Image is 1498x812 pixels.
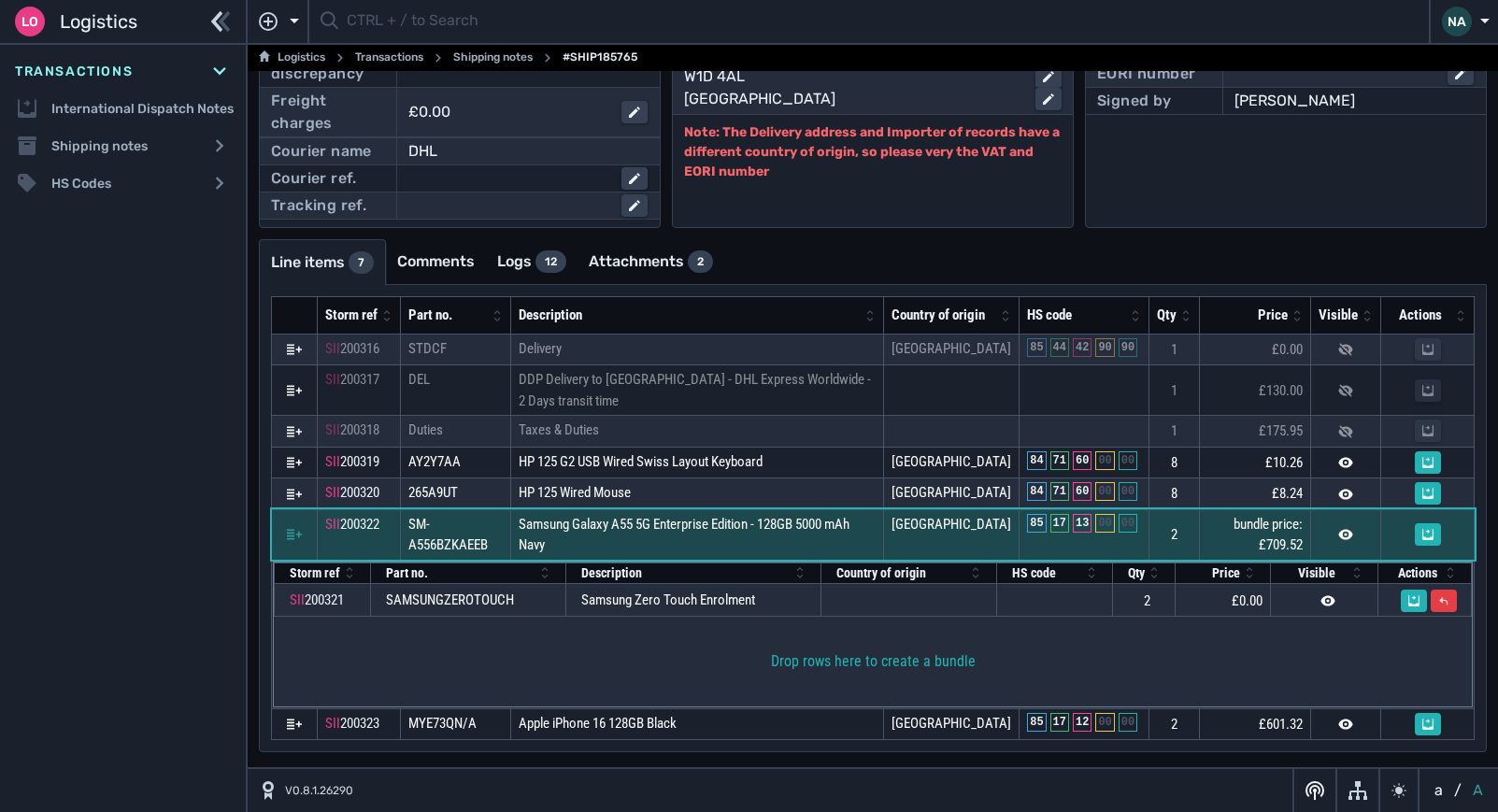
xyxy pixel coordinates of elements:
div: 17 [1050,514,1069,533]
div: £0.00 [408,101,606,123]
p: Note: The Delivery address and Importer of records have a different country of origin, so please ... [684,122,1062,181]
div: 13 [1073,514,1091,533]
div: DHL [408,140,648,163]
span: 200322 [340,516,379,533]
div: 84 [1027,451,1046,470]
div: Country of origin [892,305,996,326]
div: Tracking ref. [271,194,366,217]
div: 2 [688,250,713,273]
span: SII [325,484,340,501]
div: 42 [1073,338,1091,357]
span: SII [325,516,340,533]
div: 00 [1119,713,1137,732]
div: Country of origin [836,563,965,583]
span: / [1454,779,1462,802]
span: £0.00 [1232,592,1263,609]
span: [GEOGRAPHIC_DATA] [892,715,1011,732]
div: 90 [1119,338,1137,357]
a: Logs12 [486,239,578,284]
div: W1D 4AL [684,65,1020,88]
div: Actions [1389,305,1451,326]
span: SM-A556BZKAEEB [408,516,488,554]
span: Samsung Galaxy A55 5G Enterprise Edition - 128GB 5000 mAh Navy [519,516,849,554]
span: [GEOGRAPHIC_DATA] [892,340,1011,357]
div: 00 [1095,713,1114,732]
span: 8 [1171,454,1177,471]
div: Storm ref [325,305,378,326]
span: £10.26 [1265,454,1303,471]
div: 12 [1073,713,1091,732]
button: a [1431,779,1447,802]
span: 8 [1171,485,1177,502]
div: HS code [1027,305,1126,326]
span: [GEOGRAPHIC_DATA] [892,516,1011,533]
div: 00 [1119,482,1137,501]
span: SII [325,421,340,438]
div: Visible [1286,563,1348,583]
div: Storm ref [290,563,340,583]
a: Transactions [355,47,423,69]
span: 200320 [340,484,379,501]
span: 200323 [340,715,379,732]
div: 17 [1050,713,1069,732]
span: 1 [1171,341,1177,358]
span: 200319 [340,453,379,470]
div: Qty [1128,563,1145,583]
span: SII [325,340,340,357]
div: HS code [1012,563,1082,583]
div: 00 [1119,514,1137,533]
div: Signed by [1097,90,1172,112]
div: 12 [535,250,566,273]
span: 1 [1171,422,1177,439]
span: £601.32 [1259,716,1303,733]
button: A [1469,779,1487,802]
div: 90 [1095,338,1114,357]
a: Logistics [259,47,325,69]
span: Transactions [15,62,133,81]
span: HP 125 Wired Mouse [519,484,631,501]
span: SII [290,591,305,608]
a: Shipping notes [453,47,533,69]
div: 00 [1095,514,1114,533]
span: DEL [408,371,430,388]
span: Duties [408,421,443,438]
div: 44 [1050,338,1069,357]
span: 200318 [340,421,379,438]
div: Lo [15,7,45,36]
span: SII [325,453,340,470]
span: £0.00 [1272,341,1303,358]
div: Description [581,563,791,583]
span: [GEOGRAPHIC_DATA] [892,453,1011,470]
div: Drop rows here to create a bundle [274,617,1472,706]
a: Attachments2 [578,239,724,284]
div: 71 [1050,482,1069,501]
span: 200321 [305,591,344,608]
span: 1 [1171,382,1177,399]
span: 265A9UT [408,484,458,501]
span: 2 [1171,716,1177,733]
span: V0.8.1.26290 [285,782,353,799]
span: £8.24 [1272,485,1303,502]
div: Actions [1393,563,1441,583]
div: 84 [1027,482,1046,501]
span: £130.00 [1259,382,1303,399]
div: Part no. [386,563,535,583]
div: 85 [1027,713,1046,732]
div: 00 [1119,451,1137,470]
div: [GEOGRAPHIC_DATA] [684,88,1020,110]
span: 2 [1171,526,1177,543]
span: £175.95 [1259,422,1303,439]
div: EORI number [1097,63,1195,85]
div: NA [1442,7,1472,36]
a: Line items7 [260,240,385,285]
span: Samsung Zero Touch Enrolment [581,591,755,608]
span: Taxes & Duties [519,421,599,438]
div: 00 [1095,451,1114,470]
div: 85 [1027,338,1046,357]
div: Part no. [408,305,488,326]
span: Logistics [60,7,137,36]
span: [GEOGRAPHIC_DATA] [892,484,1011,501]
div: Freight charges [271,90,385,135]
span: SII [325,371,340,388]
div: 60 [1073,451,1091,470]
